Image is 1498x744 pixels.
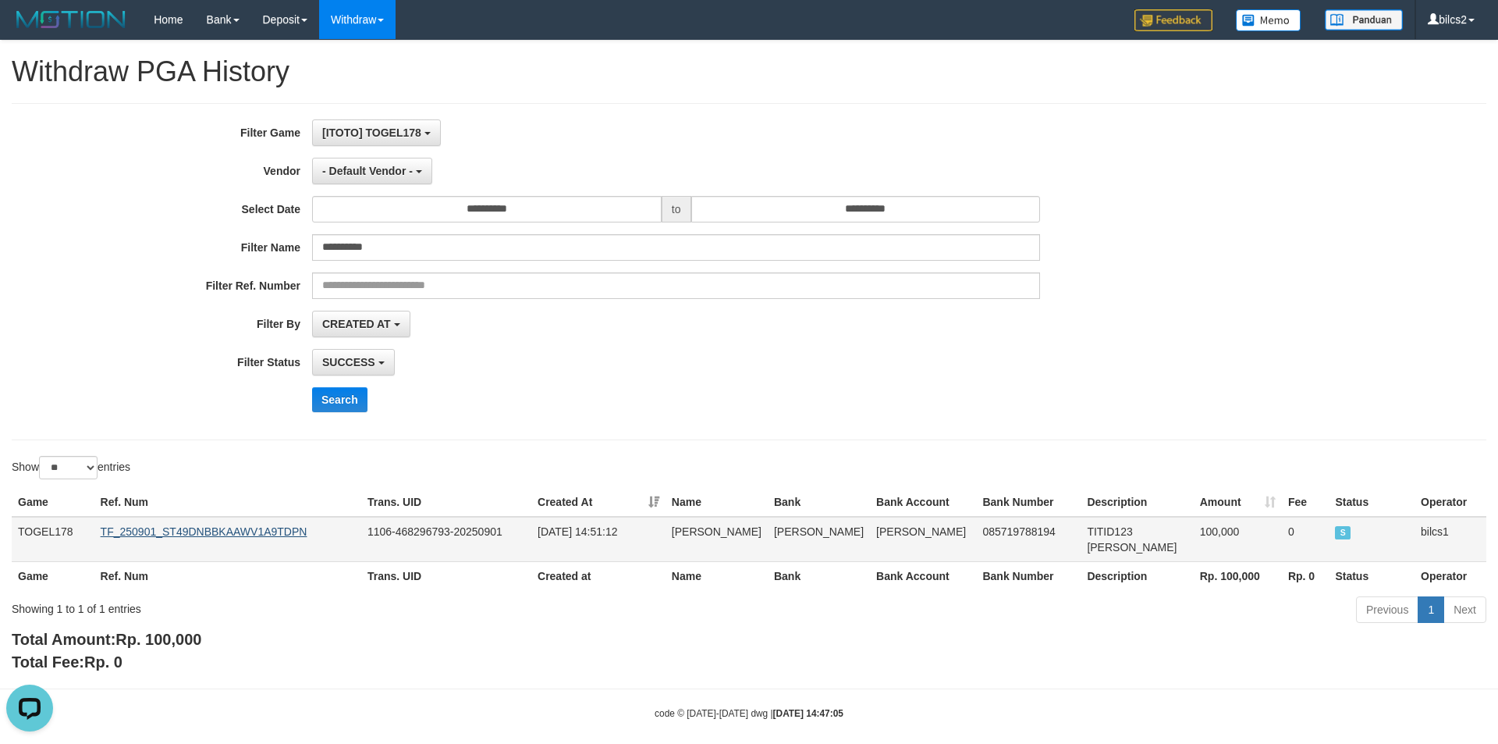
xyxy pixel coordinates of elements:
button: SUCCESS [312,349,395,376]
td: 085719788194 [976,517,1081,562]
td: [PERSON_NAME] [666,517,768,562]
a: Previous [1356,596,1418,623]
b: Total Fee: [12,653,122,671]
span: - Default Vendor - [322,165,413,177]
span: [ITOTO] TOGEL178 [322,126,421,139]
th: Bank [768,561,870,590]
a: Next [1443,596,1486,623]
img: panduan.png [1325,9,1403,30]
label: Show entries [12,456,130,479]
th: Created at [531,561,666,590]
small: code © [DATE]-[DATE] dwg | [655,708,843,719]
span: SUCCESS [1335,526,1351,539]
td: [PERSON_NAME] [870,517,976,562]
th: Trans. UID [361,561,531,590]
a: 1 [1418,596,1444,623]
span: Rp. 100,000 [115,631,201,648]
th: Game [12,488,94,517]
th: Bank Number [976,488,1081,517]
img: MOTION_logo.png [12,8,130,31]
th: Description [1081,488,1193,517]
img: Button%20Memo.svg [1236,9,1301,31]
span: to [662,196,691,222]
th: Game [12,561,94,590]
th: Operator [1415,488,1486,517]
button: - Default Vendor - [312,158,432,184]
div: Showing 1 to 1 of 1 entries [12,595,612,617]
th: Bank [768,488,870,517]
th: Amount: activate to sort column ascending [1194,488,1282,517]
td: TITID123 [PERSON_NAME] [1081,517,1193,562]
td: [DATE] 14:51:12 [531,517,666,562]
span: Rp. 0 [84,653,122,671]
th: Ref. Num [94,488,361,517]
select: Showentries [39,456,98,479]
th: Fee [1282,488,1329,517]
th: Bank Number [976,561,1081,590]
button: Search [312,387,367,412]
th: Created At: activate to sort column ascending [531,488,666,517]
th: Bank Account [870,561,976,590]
button: [ITOTO] TOGEL178 [312,119,441,146]
b: Total Amount: [12,631,201,648]
th: Name [666,488,768,517]
th: Rp. 100,000 [1194,561,1282,590]
button: Open LiveChat chat widget [6,6,53,53]
td: 100,000 [1194,517,1282,562]
td: [PERSON_NAME] [768,517,870,562]
td: TOGEL178 [12,517,94,562]
th: Ref. Num [94,561,361,590]
strong: [DATE] 14:47:05 [773,708,843,719]
td: 1106-468296793-20250901 [361,517,531,562]
th: Name [666,561,768,590]
button: CREATED AT [312,311,410,337]
img: Feedback.jpg [1134,9,1212,31]
td: 0 [1282,517,1329,562]
span: SUCCESS [322,356,375,368]
a: TF_250901_ST49DNBBKAAWV1A9TDPN [101,525,307,538]
h1: Withdraw PGA History [12,56,1486,87]
th: Trans. UID [361,488,531,517]
th: Status [1329,561,1415,590]
th: Status [1329,488,1415,517]
th: Bank Account [870,488,976,517]
span: CREATED AT [322,318,391,330]
th: Rp. 0 [1282,561,1329,590]
th: Description [1081,561,1193,590]
th: Operator [1415,561,1486,590]
td: bilcs1 [1415,517,1486,562]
